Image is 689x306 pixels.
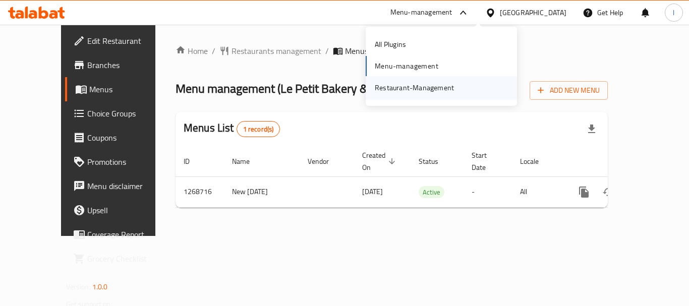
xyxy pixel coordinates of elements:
[390,7,452,19] div: Menu-management
[308,155,342,167] span: Vendor
[673,7,674,18] span: l
[65,174,176,198] a: Menu disclaimer
[375,82,454,93] div: Restaurant-Management
[419,186,444,198] div: Active
[232,45,321,57] span: Restaurants management
[596,180,620,204] button: Change Status
[87,156,168,168] span: Promotions
[66,280,91,293] span: Version:
[65,101,176,126] a: Choice Groups
[65,77,176,101] a: Menus
[87,107,168,119] span: Choice Groups
[472,149,500,173] span: Start Date
[87,35,168,47] span: Edit Restaurant
[87,180,168,192] span: Menu disclaimer
[89,83,168,95] span: Menus
[419,155,451,167] span: Status
[325,45,329,57] li: /
[224,176,300,207] td: New [DATE]
[530,81,608,100] button: Add New Menu
[176,176,224,207] td: 1268716
[464,176,512,207] td: -
[237,125,280,134] span: 1 record(s)
[87,59,168,71] span: Branches
[362,149,398,173] span: Created On
[564,146,677,177] th: Actions
[87,204,168,216] span: Upsell
[419,187,444,198] span: Active
[65,150,176,174] a: Promotions
[362,185,383,198] span: [DATE]
[184,155,203,167] span: ID
[65,126,176,150] a: Coupons
[92,280,108,293] span: 1.0.0
[345,45,368,57] span: Menus
[176,45,208,57] a: Home
[65,247,176,271] a: Grocery Checklist
[65,29,176,53] a: Edit Restaurant
[65,198,176,222] a: Upsell
[572,180,596,204] button: more
[176,77,396,100] span: Menu management ( Le Petit Bakery & Cafe )
[65,53,176,77] a: Branches
[87,228,168,240] span: Coverage Report
[375,39,406,50] div: All Plugins
[184,120,280,137] h2: Menus List
[580,117,604,141] div: Export file
[500,7,566,18] div: [GEOGRAPHIC_DATA]
[219,45,321,57] a: Restaurants management
[176,146,677,208] table: enhanced table
[65,222,176,247] a: Coverage Report
[212,45,215,57] li: /
[520,155,552,167] span: Locale
[512,176,564,207] td: All
[87,253,168,265] span: Grocery Checklist
[232,155,263,167] span: Name
[538,84,600,97] span: Add New Menu
[87,132,168,144] span: Coupons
